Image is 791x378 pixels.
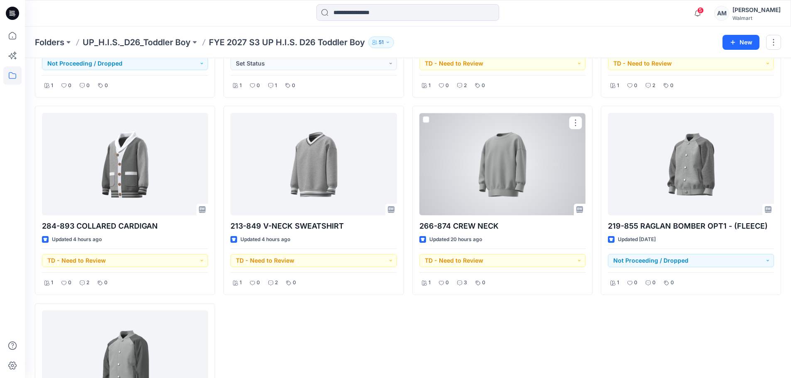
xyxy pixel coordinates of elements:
a: 219-855 RAGLAN BOMBER OPT1 - (FLEECE) [608,113,774,215]
p: 0 [446,278,449,287]
p: 0 [105,81,108,90]
p: 0 [68,81,71,90]
p: 1 [429,81,431,90]
p: Updated 4 hours ago [52,235,102,244]
a: 266-874 CREW NECK [419,113,585,215]
p: 2 [464,81,467,90]
p: FYE 2027 S3 UP H.I.S. D26 Toddler Boy [209,37,365,48]
p: 0 [652,278,656,287]
p: Updated 4 hours ago [240,235,290,244]
p: 1 [429,278,431,287]
p: 51 [379,38,384,47]
a: UP_H.I.S._D26_Toddler Boy [83,37,191,48]
p: Updated 20 hours ago [429,235,482,244]
p: Updated [DATE] [618,235,656,244]
p: 1 [240,81,242,90]
button: 51 [368,37,394,48]
p: 0 [482,81,485,90]
a: 213-849 V-NECK SWEATSHIRT [230,113,397,215]
p: 0 [257,81,260,90]
a: Folders [35,37,64,48]
p: 1 [617,81,619,90]
p: 0 [634,278,637,287]
p: 0 [670,81,673,90]
p: 1 [51,81,53,90]
div: Walmart [732,15,781,21]
p: 0 [634,81,637,90]
button: New [722,35,759,50]
p: 213-849 V-NECK SWEATSHIRT [230,220,397,232]
p: 284-893 COLLARED CARDIGAN [42,220,208,232]
a: 284-893 COLLARED CARDIGAN [42,113,208,215]
p: 219-855 RAGLAN BOMBER OPT1 - (FLEECE) [608,220,774,232]
span: 5 [697,7,704,14]
p: 0 [671,278,674,287]
p: 1 [51,278,53,287]
p: 1 [240,278,242,287]
p: 266-874 CREW NECK [419,220,585,232]
p: 2 [652,81,655,90]
div: [PERSON_NAME] [732,5,781,15]
p: 1 [617,278,619,287]
div: AM [714,6,729,21]
p: 0 [292,81,295,90]
p: 0 [257,278,260,287]
p: 3 [464,278,467,287]
p: 0 [293,278,296,287]
p: 0 [68,278,71,287]
p: 1 [275,81,277,90]
p: 2 [86,278,89,287]
p: 0 [446,81,449,90]
p: 0 [482,278,485,287]
p: 0 [86,81,90,90]
p: 2 [275,278,278,287]
p: 0 [104,278,108,287]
